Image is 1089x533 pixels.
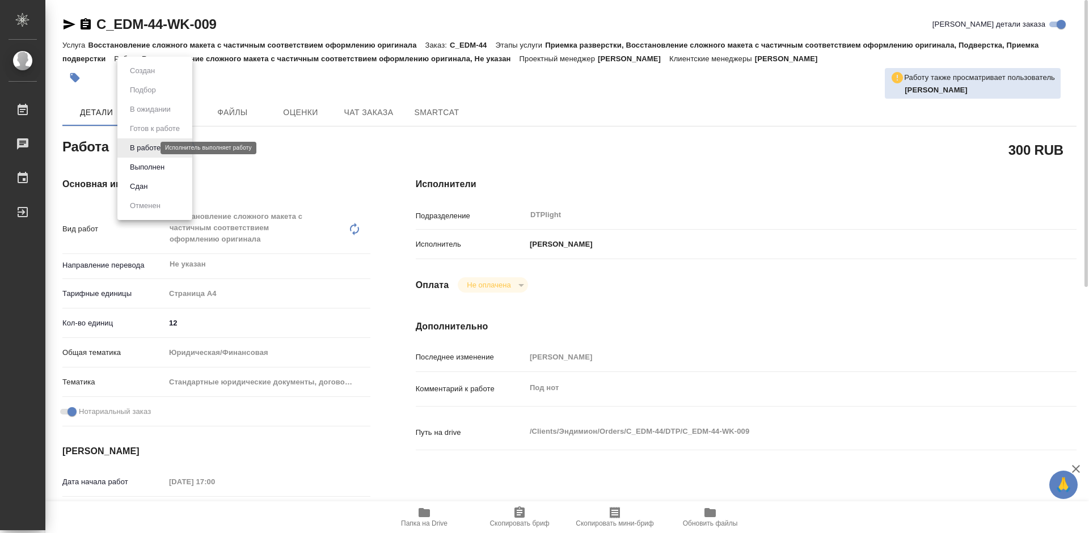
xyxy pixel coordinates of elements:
button: Сдан [126,180,151,193]
button: Выполнен [126,161,168,174]
button: Подбор [126,84,159,96]
button: В работе [126,142,164,154]
button: Отменен [126,200,164,212]
button: В ожидании [126,103,174,116]
button: Создан [126,65,158,77]
button: Готов к работе [126,122,183,135]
